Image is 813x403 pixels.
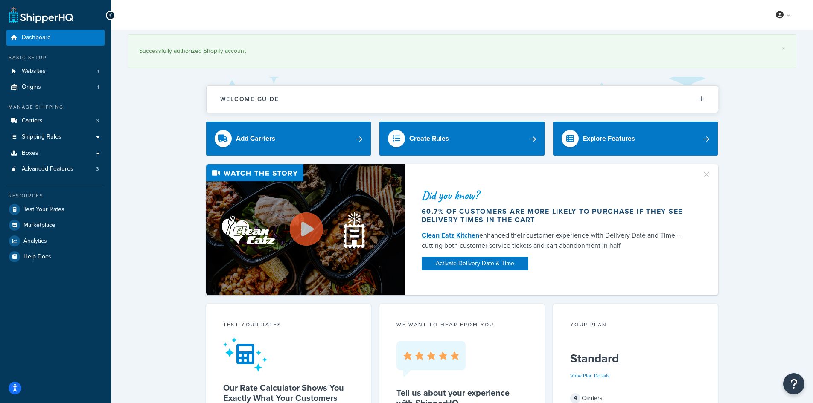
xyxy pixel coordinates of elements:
div: Explore Features [583,133,635,145]
li: Websites [6,64,105,79]
div: Basic Setup [6,54,105,61]
a: Marketplace [6,217,105,233]
li: Carriers [6,113,105,129]
li: Origins [6,79,105,95]
a: Origins1 [6,79,105,95]
h2: Welcome Guide [220,96,279,102]
div: Create Rules [409,133,449,145]
a: Analytics [6,233,105,249]
p: we want to hear from you [396,321,527,328]
span: 3 [96,165,99,173]
button: Open Resource Center [783,373,804,394]
div: Successfully authorized Shopify account [139,45,785,57]
span: Advanced Features [22,165,73,173]
a: Clean Eatz Kitchen [422,230,479,240]
span: Dashboard [22,34,51,41]
span: Carriers [22,117,43,125]
a: Shipping Rules [6,129,105,145]
a: Boxes [6,145,105,161]
a: Explore Features [553,122,718,156]
span: 3 [96,117,99,125]
span: Help Docs [23,253,51,261]
img: Video thumbnail [206,164,405,295]
div: 60.7% of customers are more likely to purchase if they see delivery times in the cart [422,207,691,224]
a: Carriers3 [6,113,105,129]
span: Websites [22,68,46,75]
div: enhanced their customer experience with Delivery Date and Time — cutting both customer service ti... [422,230,691,251]
a: Dashboard [6,30,105,46]
span: Analytics [23,238,47,245]
span: 1 [97,84,99,91]
a: Add Carriers [206,122,371,156]
a: Websites1 [6,64,105,79]
div: Add Carriers [236,133,275,145]
span: Shipping Rules [22,133,61,141]
div: Did you know? [422,189,691,201]
span: 1 [97,68,99,75]
li: Advanced Features [6,161,105,177]
a: Activate Delivery Date & Time [422,257,528,270]
a: View Plan Details [570,372,610,380]
div: Your Plan [570,321,701,331]
a: Help Docs [6,249,105,264]
span: Boxes [22,150,38,157]
a: Create Rules [379,122,545,156]
span: Origins [22,84,41,91]
button: Welcome Guide [207,86,718,113]
a: × [781,45,785,52]
h5: Standard [570,352,701,365]
span: Marketplace [23,222,55,229]
a: Advanced Features3 [6,161,105,177]
div: Manage Shipping [6,104,105,111]
div: Test your rates [223,321,354,331]
a: Test Your Rates [6,202,105,217]
span: Test Your Rates [23,206,64,213]
div: Resources [6,192,105,200]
